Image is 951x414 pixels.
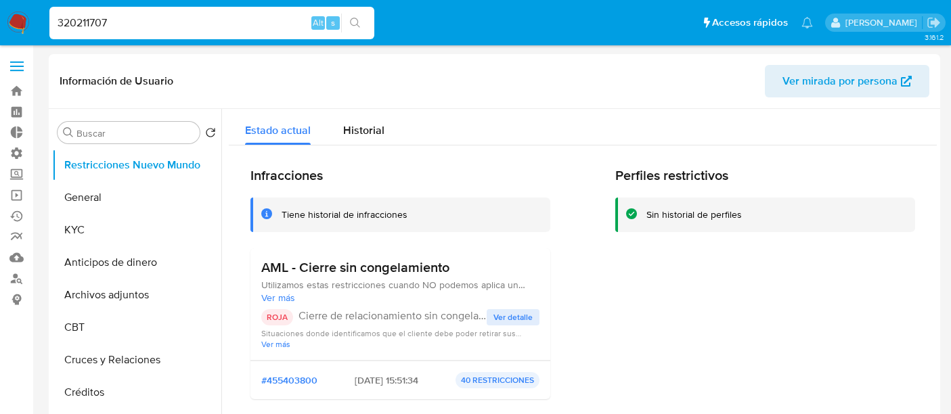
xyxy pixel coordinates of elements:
button: Restricciones Nuevo Mundo [52,149,221,181]
button: search-icon [341,14,369,32]
span: s [331,16,335,29]
button: CBT [52,311,221,344]
button: Créditos [52,376,221,409]
a: Notificaciones [801,17,813,28]
span: Accesos rápidos [712,16,788,30]
button: Cruces y Relaciones [52,344,221,376]
a: Salir [927,16,941,30]
button: KYC [52,214,221,246]
button: Anticipos de dinero [52,246,221,279]
button: Ver mirada por persona [765,65,929,97]
span: Alt [313,16,324,29]
input: Buscar usuario o caso... [49,14,374,32]
button: Volver al orden por defecto [205,127,216,142]
button: Archivos adjuntos [52,279,221,311]
span: Ver mirada por persona [782,65,898,97]
button: Buscar [63,127,74,138]
button: General [52,181,221,214]
input: Buscar [76,127,194,139]
h1: Información de Usuario [60,74,173,88]
p: zoe.breuer@mercadolibre.com [845,16,922,29]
